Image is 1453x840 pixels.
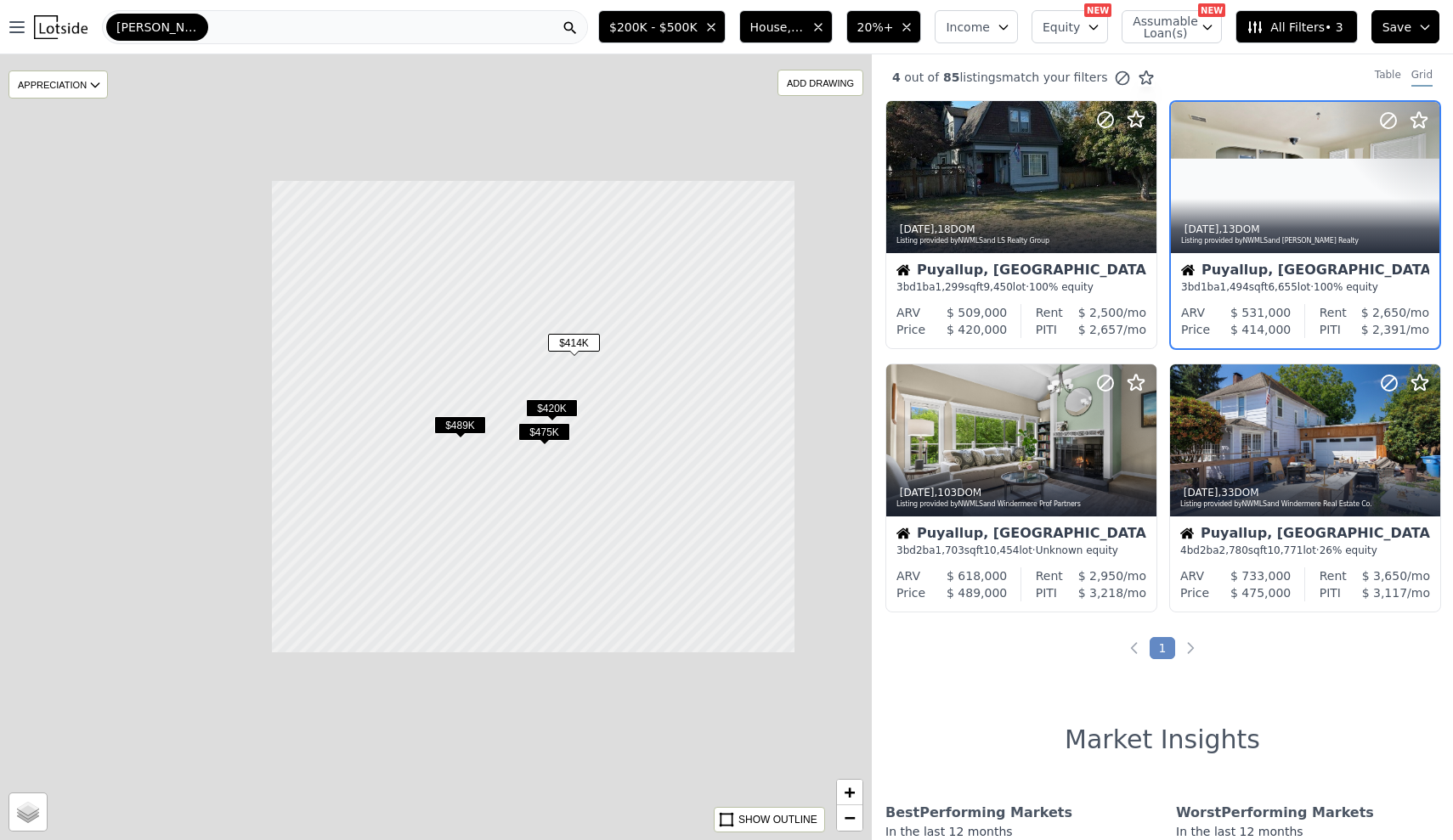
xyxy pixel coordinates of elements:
[1181,304,1205,321] div: ARV
[1181,280,1429,294] div: 3 bd 1 ba sqft lot · 100% equity
[1176,803,1439,823] div: Worst Performing Markets
[936,281,964,293] span: 1,299
[896,584,925,601] div: Price
[1230,586,1291,600] span: $ 475,000
[983,544,1019,556] span: 10,454
[983,281,1012,293] span: 9,450
[1320,567,1347,584] div: Rent
[935,10,1018,43] button: Income
[8,70,108,99] div: APPRECIATION
[738,812,817,827] div: SHOW OUTLINE
[872,69,1155,87] div: out of listings
[434,416,486,434] span: $489K
[598,10,726,43] button: $200K - $500K
[1320,304,1347,321] div: Rent
[1320,321,1341,338] div: PITI
[750,19,805,36] span: House, Multifamily
[1043,19,1080,36] span: Equity
[947,306,1007,319] span: $ 509,000
[1063,567,1146,584] div: /mo
[1180,486,1432,499] div: , 33 DOM
[518,423,570,441] span: $475K
[939,70,959,84] span: 85
[896,527,910,540] img: House
[1084,3,1111,17] div: NEW
[548,334,600,352] span: $414K
[896,321,925,338] div: Price
[896,499,1148,510] div: Listing provided by NWMLS and Windermere Prof Partners
[1219,544,1248,556] span: 2,780
[1078,569,1123,583] span: $ 2,950
[896,544,1146,557] div: 3 bd 2 ba sqft lot · Unknown equity
[900,487,935,499] time: 2025-09-24 22:55
[896,280,1146,294] div: 3 bd 1 ba sqft lot · 100% equity
[1180,499,1432,510] div: Listing provided by NWMLS and Windermere Real Estate Co.
[1169,364,1439,612] a: [DATE],33DOMListing provided byNWMLSand Windermere Real Estate Co.HousePuyallup, [GEOGRAPHIC_DATA...
[872,640,1453,657] ul: Pagination
[896,263,1146,280] div: Puyallup, [GEOGRAPHIC_DATA]
[896,527,1146,544] div: Puyallup, [GEOGRAPHIC_DATA]
[1371,10,1439,43] button: Save
[518,423,570,448] div: $475K
[885,364,1156,612] a: [DATE],103DOMListing provided byNWMLSand Windermere Prof PartnersHousePuyallup, [GEOGRAPHIC_DATA]...
[739,10,833,43] button: House, Multifamily
[900,223,935,235] time: 2025-10-01 13:48
[526,399,578,417] span: $420K
[896,567,920,584] div: ARV
[896,486,1148,499] div: , 103 DOM
[1002,69,1108,86] span: match your filters
[1181,236,1431,246] div: Listing provided by NWMLS and [PERSON_NAME] Realty
[1036,567,1063,584] div: Rent
[1230,323,1291,336] span: $ 414,000
[1375,68,1401,87] div: Table
[837,780,862,805] a: Zoom in
[34,15,88,39] img: Lotside
[845,807,856,828] span: −
[1184,223,1219,235] time: 2025-09-30 12:53
[1078,306,1123,319] span: $ 2,500
[116,19,198,36] span: [PERSON_NAME]
[885,803,1149,823] div: Best Performing Markets
[1078,323,1123,336] span: $ 2,657
[1341,584,1430,601] div: /mo
[1230,306,1291,319] span: $ 531,000
[1382,19,1411,36] span: Save
[846,10,922,43] button: 20%+
[1150,637,1176,659] a: Page 1 is your current page
[1181,223,1431,236] div: , 13 DOM
[892,70,901,84] span: 4
[1057,584,1146,601] div: /mo
[1180,567,1204,584] div: ARV
[896,223,1148,236] div: , 18 DOM
[1182,640,1199,657] a: Next page
[526,399,578,424] div: $420K
[1320,584,1341,601] div: PITI
[885,100,1156,350] a: [DATE],18DOMListing provided byNWMLSand LS Realty GroupHousePuyallup, [GEOGRAPHIC_DATA]3bd1ba1,29...
[1181,321,1210,338] div: Price
[1063,304,1146,321] div: /mo
[1347,567,1430,584] div: /mo
[1361,306,1406,319] span: $ 2,650
[1235,10,1357,43] button: All Filters• 3
[1247,19,1343,36] span: All Filters • 3
[896,236,1148,246] div: Listing provided by NWMLS and LS Realty Group
[1036,321,1057,338] div: PITI
[845,781,856,803] span: +
[1411,68,1433,87] div: Grid
[1126,640,1143,657] a: Previous page
[896,263,910,277] img: House
[1198,3,1225,17] div: NEW
[1169,100,1439,350] a: [DATE],13DOMListing provided byNWMLSand [PERSON_NAME] RealtyHousePuyallup, [GEOGRAPHIC_DATA]3bd1b...
[947,569,1007,583] span: $ 618,000
[1230,569,1291,583] span: $ 733,000
[1036,584,1057,601] div: PITI
[1180,584,1209,601] div: Price
[609,19,698,36] span: $200K - $500K
[947,586,1007,600] span: $ 489,000
[1220,281,1249,293] span: 1,494
[946,19,990,36] span: Income
[936,544,964,556] span: 1,703
[1180,527,1194,540] img: House
[1065,724,1260,755] h1: Market Insights
[1267,544,1303,556] span: 10,771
